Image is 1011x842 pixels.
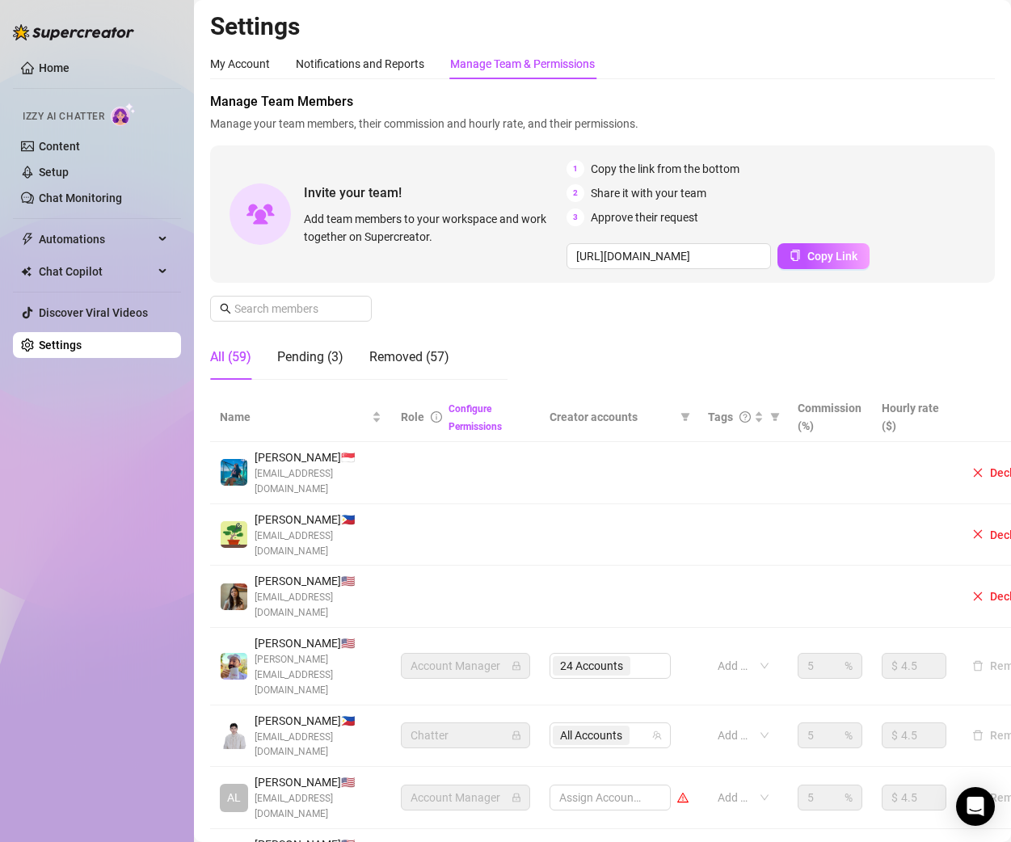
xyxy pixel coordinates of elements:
[739,411,751,423] span: question-circle
[210,347,251,367] div: All (59)
[39,226,154,252] span: Automations
[369,347,449,367] div: Removed (57)
[255,511,381,528] span: [PERSON_NAME] 🇵🇭
[956,787,995,826] div: Open Intercom Messenger
[227,789,241,806] span: AL
[221,583,247,610] img: Jessieca Gayle Malto
[449,403,502,432] a: Configure Permissions
[220,303,231,314] span: search
[411,723,520,747] span: Chatter
[39,192,122,204] a: Chat Monitoring
[255,528,381,559] span: [EMAIL_ADDRESS][DOMAIN_NAME]
[39,259,154,284] span: Chat Copilot
[553,726,630,745] span: All Accounts
[39,140,80,153] a: Content
[255,652,381,698] span: [PERSON_NAME][EMAIL_ADDRESS][DOMAIN_NAME]
[972,528,984,540] span: close
[567,184,584,202] span: 2
[972,591,984,602] span: close
[234,300,349,318] input: Search members
[304,183,567,203] span: Invite your team!
[23,109,104,124] span: Izzy AI Chatter
[411,654,520,678] span: Account Manager
[296,55,424,73] div: Notifications and Reports
[255,634,381,652] span: [PERSON_NAME] 🇺🇸
[21,233,34,246] span: thunderbolt
[210,115,995,133] span: Manage your team members, their commission and hourly rate, and their permissions.
[13,24,134,40] img: logo-BBDzfeDw.svg
[591,208,698,226] span: Approve their request
[512,793,521,802] span: lock
[431,411,442,423] span: info-circle
[770,412,780,422] span: filter
[567,208,584,226] span: 3
[111,103,136,126] img: AI Chatter
[401,410,424,423] span: Role
[591,184,706,202] span: Share it with your team
[210,393,391,442] th: Name
[39,166,69,179] a: Setup
[567,160,584,178] span: 1
[708,408,733,426] span: Tags
[221,521,247,548] img: Juan Mutya
[680,412,690,422] span: filter
[790,250,801,261] span: copy
[255,791,381,822] span: [EMAIL_ADDRESS][DOMAIN_NAME]
[677,792,689,803] span: warning
[210,92,995,112] span: Manage Team Members
[21,266,32,277] img: Chat Copilot
[255,448,381,466] span: [PERSON_NAME] 🇸🇬
[411,785,520,810] span: Account Manager
[788,393,872,442] th: Commission (%)
[277,347,343,367] div: Pending (3)
[220,408,369,426] span: Name
[550,408,674,426] span: Creator accounts
[872,393,956,442] th: Hourly rate ($)
[560,726,622,744] span: All Accounts
[39,61,70,74] a: Home
[221,459,247,486] img: Haydee Joy Gentiles
[767,405,783,429] span: filter
[255,730,381,760] span: [EMAIL_ADDRESS][DOMAIN_NAME]
[255,712,381,730] span: [PERSON_NAME] 🇵🇭
[591,160,739,178] span: Copy the link from the bottom
[512,730,521,740] span: lock
[512,661,521,671] span: lock
[39,306,148,319] a: Discover Viral Videos
[450,55,595,73] div: Manage Team & Permissions
[255,773,381,791] span: [PERSON_NAME] 🇺🇸
[777,243,870,269] button: Copy Link
[255,466,381,497] span: [EMAIL_ADDRESS][DOMAIN_NAME]
[221,653,247,680] img: Evan Gillis
[677,405,693,429] span: filter
[210,55,270,73] div: My Account
[972,467,984,478] span: close
[39,339,82,352] a: Settings
[221,722,247,749] img: Paul Andrei Casupanan
[255,572,381,590] span: [PERSON_NAME] 🇺🇸
[652,730,662,740] span: team
[210,11,995,42] h2: Settings
[304,210,560,246] span: Add team members to your workspace and work together on Supercreator.
[807,250,857,263] span: Copy Link
[255,590,381,621] span: [EMAIL_ADDRESS][DOMAIN_NAME]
